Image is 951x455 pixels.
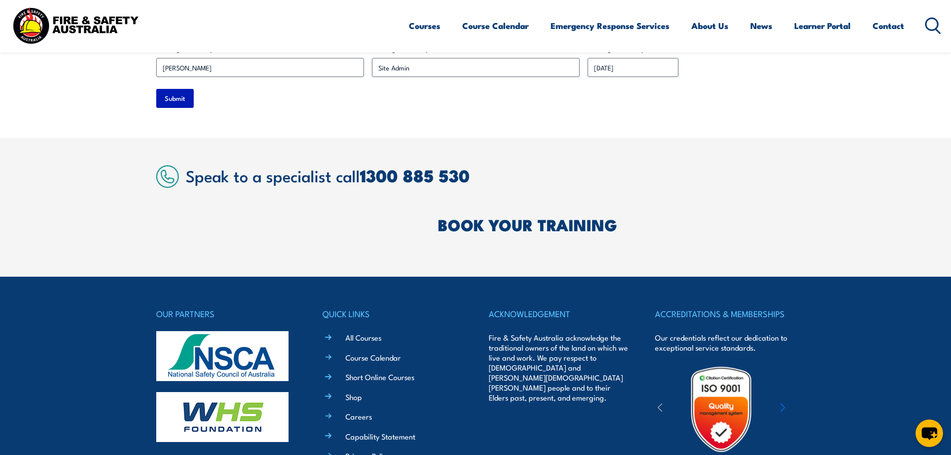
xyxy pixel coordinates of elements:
[156,89,194,108] input: Submit
[345,332,381,343] a: All Courses
[360,162,470,188] a: 1300 885 530
[588,58,678,77] input: dd/mm/yyyy
[345,352,401,363] a: Course Calendar
[345,411,372,422] a: Careers
[156,307,296,321] h4: OUR PARTNERS
[156,392,289,442] img: whs-logo-footer
[691,12,728,39] a: About Us
[322,307,462,321] h4: QUICK LINKS
[489,307,629,321] h4: ACKNOWLEDGEMENT
[655,333,795,353] p: Our credentials reflect our dedication to exceptional service standards.
[765,392,852,427] img: ewpa-logo
[345,392,362,402] a: Shop
[186,166,795,184] h2: Speak to a specialist call
[156,331,289,381] img: nsca-logo-footer
[794,12,851,39] a: Learner Portal
[750,12,772,39] a: News
[345,372,414,382] a: Short Online Courses
[655,307,795,321] h4: ACCREDITATIONS & MEMBERSHIPS
[916,420,943,447] button: chat-button
[873,12,904,39] a: Contact
[462,12,529,39] a: Course Calendar
[409,12,440,39] a: Courses
[551,12,669,39] a: Emergency Response Services
[345,431,415,442] a: Capability Statement
[677,366,765,453] img: Untitled design (19)
[438,217,795,231] h2: BOOK YOUR TRAINING
[489,333,629,403] p: Fire & Safety Australia acknowledge the traditional owners of the land on which we live and work....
